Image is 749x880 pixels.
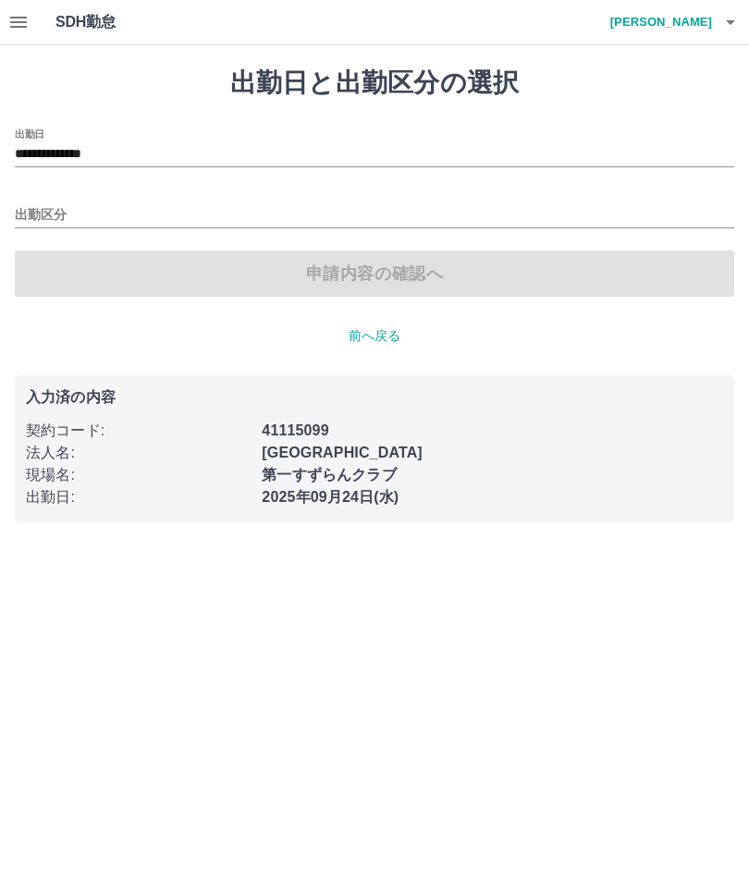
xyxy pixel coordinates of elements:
[262,422,328,438] b: 41115099
[15,127,44,141] label: 出勤日
[15,67,734,99] h1: 出勤日と出勤区分の選択
[262,489,399,505] b: 2025年09月24日(水)
[26,442,251,464] p: 法人名 :
[26,420,251,442] p: 契約コード :
[15,326,734,346] p: 前へ戻る
[262,467,396,483] b: 第一すずらんクラブ
[26,486,251,508] p: 出勤日 :
[262,445,423,460] b: [GEOGRAPHIC_DATA]
[26,464,251,486] p: 現場名 :
[26,390,723,405] p: 入力済の内容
